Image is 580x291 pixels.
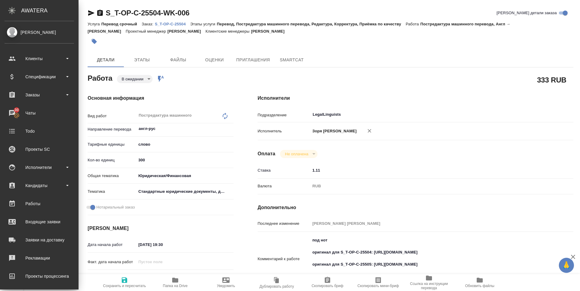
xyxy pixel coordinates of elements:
[96,204,135,210] span: Нотариальный заказ
[5,254,74,263] div: Рекламации
[163,284,188,288] span: Папка на Drive
[5,272,74,281] div: Проекты процессинга
[136,186,234,197] div: Стандартные юридические документы, договоры, уставы
[454,274,505,291] button: Обновить файлы
[11,107,22,113] span: 30
[310,235,547,282] textarea: под нот оригинал для S_T-OP-C-25504: [URL][DOMAIN_NAME] оригинал для S_T-OP-C-25505: [URL][DOMAIN...
[5,181,74,190] div: Кандидаты
[88,259,136,265] p: Факт. дата начала работ
[88,189,136,195] p: Тематика
[407,282,451,290] span: Ссылка на инструкции перевода
[136,156,234,164] input: ✎ Введи что-нибудь
[310,219,547,228] input: Пустое поле
[559,258,574,273] button: 🙏
[537,75,566,85] h2: 333 RUB
[136,257,189,266] input: Пустое поле
[88,157,136,163] p: Кол-во единиц
[544,114,545,115] button: Open
[5,235,74,244] div: Заявки на доставку
[164,56,193,64] span: Файлы
[2,124,77,139] a: Todo
[117,75,153,83] div: В ожидании
[5,127,74,136] div: Todo
[258,221,310,227] p: Последнее изменение
[302,274,353,291] button: Скопировать бриф
[127,56,156,64] span: Этапы
[258,167,310,173] p: Ставка
[230,128,231,129] button: Open
[5,72,74,81] div: Спецификации
[88,9,95,17] button: Скопировать ссылку для ЯМессенджера
[353,274,404,291] button: Скопировать мини-бриф
[357,284,399,288] span: Скопировать мини-бриф
[88,141,136,147] p: Тарифные единицы
[465,284,495,288] span: Обновить файлы
[2,196,77,211] a: Работы
[5,108,74,118] div: Чаты
[5,90,74,99] div: Заказы
[5,29,74,36] div: [PERSON_NAME]
[101,22,142,26] p: Перевод срочный
[136,171,234,181] div: Юридическая/Финансовая
[88,35,101,48] button: Добавить тэг
[5,199,74,208] div: Работы
[142,22,155,26] p: Заказ:
[5,145,74,154] div: Проекты SC
[310,166,547,175] input: ✎ Введи что-нибудь
[310,181,547,191] div: RUB
[280,150,317,158] div: В ожидании
[561,259,572,272] span: 🙏
[21,5,79,17] div: AWATERA
[136,273,189,282] input: ✎ Введи что-нибудь
[88,242,136,248] p: Дата начала работ
[88,113,136,119] p: Вид работ
[88,126,136,132] p: Направление перевода
[126,29,167,34] p: Проектный менеджер
[155,22,190,26] p: S_T-OP-C-25504
[106,9,189,17] a: S_T-OP-C-25504-WK-006
[2,251,77,266] a: Рекламации
[258,128,310,134] p: Исполнитель
[2,214,77,229] a: Входящие заявки
[120,76,145,82] button: В ожидании
[236,56,270,64] span: Приглашения
[200,56,229,64] span: Оценки
[88,72,112,83] h2: Работа
[88,22,101,26] p: Услуга
[88,173,136,179] p: Общая тематика
[5,217,74,226] div: Входящие заявки
[258,256,310,262] p: Комментарий к работе
[283,151,310,157] button: Не оплачена
[150,274,201,291] button: Папка на Drive
[258,204,573,211] h4: Дополнительно
[251,29,289,34] p: [PERSON_NAME]
[2,105,77,121] a: 30Чаты
[404,274,454,291] button: Ссылка на инструкции перевода
[96,9,104,17] button: Скопировать ссылку
[258,150,275,157] h4: Оплата
[258,95,573,102] h4: Исполнители
[258,183,310,189] p: Валюта
[217,284,235,288] span: Уведомить
[251,274,302,291] button: Дублировать работу
[201,274,251,291] button: Уведомить
[136,240,189,249] input: ✎ Введи что-нибудь
[136,139,234,150] div: слово
[406,22,420,26] p: Работа
[363,124,376,137] button: Удалить исполнителя
[217,22,406,26] p: Перевод, Постредактура машинного перевода, Редактура, Корректура, Приёмка по качеству
[311,284,343,288] span: Скопировать бриф
[259,284,294,289] span: Дублировать работу
[205,29,251,34] p: Клиентские менеджеры
[88,225,234,232] h4: [PERSON_NAME]
[258,112,310,118] p: Подразделение
[167,29,205,34] p: [PERSON_NAME]
[103,284,146,288] span: Сохранить и пересчитать
[155,21,190,26] a: S_T-OP-C-25504
[2,232,77,247] a: Заявки на доставку
[277,56,306,64] span: SmartCat
[497,10,557,16] span: [PERSON_NAME] детали заказа
[190,22,217,26] p: Этапы услуги
[91,56,120,64] span: Детали
[99,274,150,291] button: Сохранить и пересчитать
